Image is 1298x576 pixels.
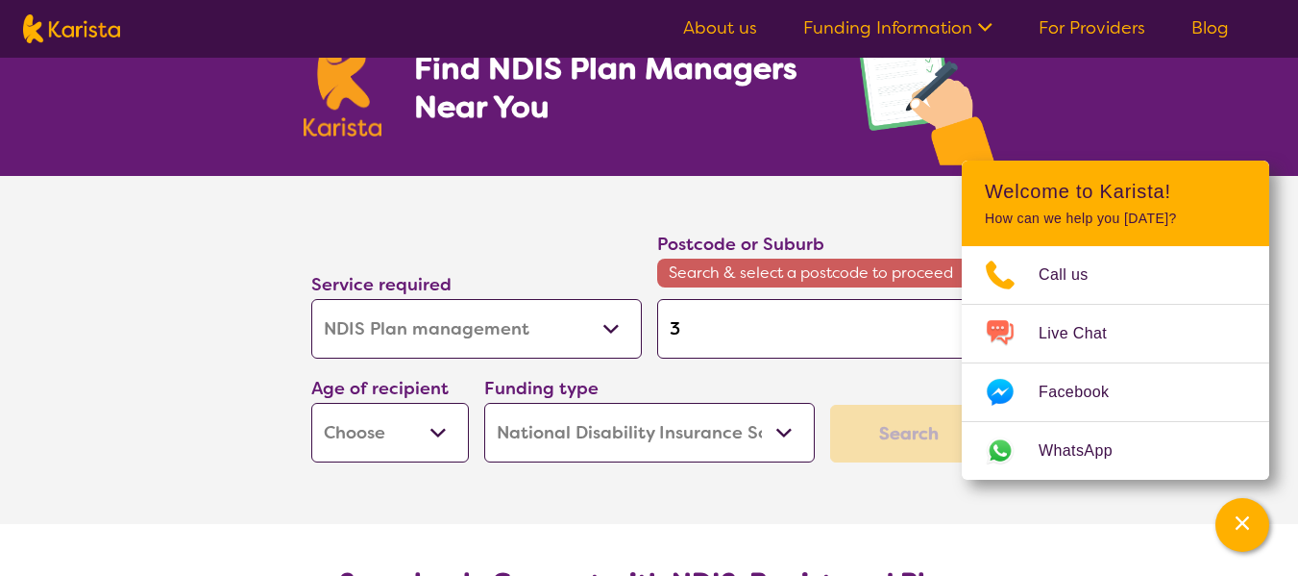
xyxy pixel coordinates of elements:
a: For Providers [1039,16,1145,39]
label: Postcode or Suburb [657,233,824,256]
a: Blog [1191,16,1229,39]
button: Channel Menu [1215,498,1269,552]
label: Funding type [484,377,599,400]
label: Age of recipient [311,377,449,400]
span: Search & select a postcode to proceed [657,259,988,288]
img: Karista logo [23,14,120,43]
div: Channel Menu [962,161,1269,480]
a: Web link opens in a new tab. [962,422,1269,480]
a: About us [683,16,757,39]
input: Type [657,299,988,359]
p: How can we help you [DATE]? [985,211,1246,227]
span: WhatsApp [1039,437,1136,465]
label: Service required [311,273,452,296]
span: Call us [1039,261,1112,289]
h2: Welcome to Karista! [985,180,1246,203]
img: Karista logo [304,33,382,137]
span: Facebook [1039,378,1132,407]
img: plan-management [855,8,995,176]
h1: Find NDIS Plan Managers Near You [414,49,816,126]
ul: Choose channel [962,246,1269,480]
span: Live Chat [1039,319,1130,348]
a: Funding Information [803,16,992,39]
